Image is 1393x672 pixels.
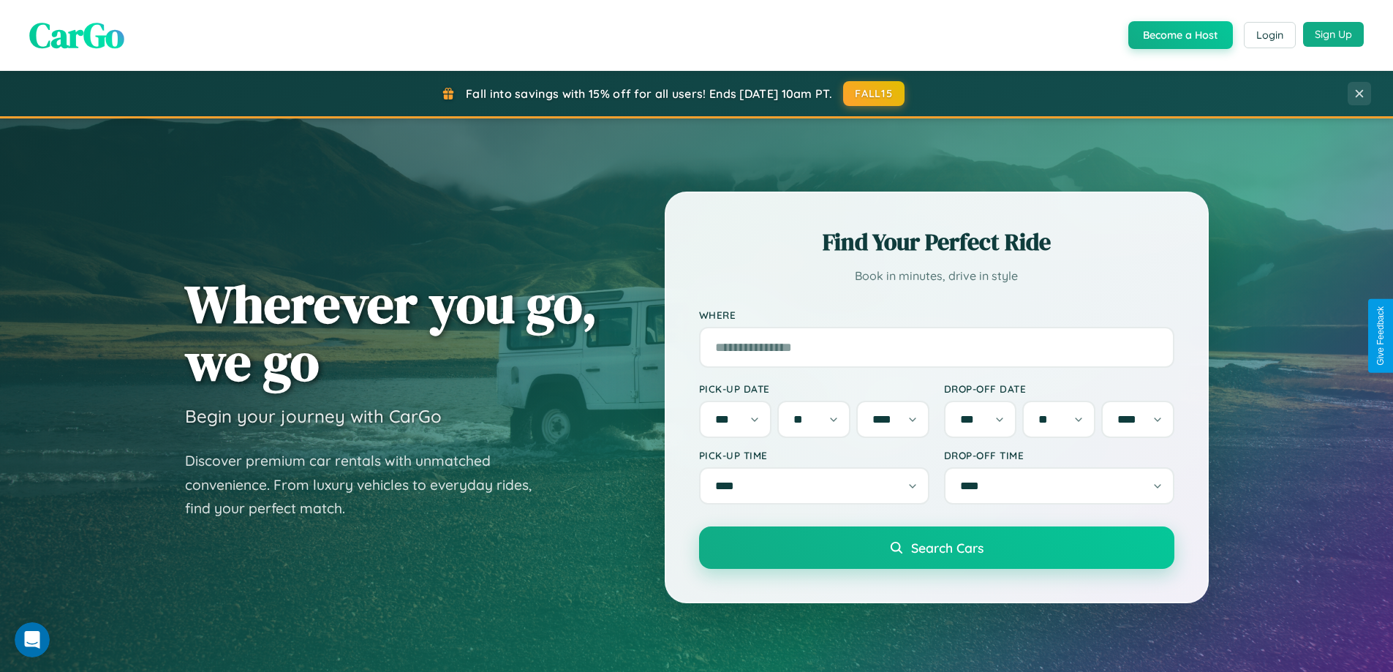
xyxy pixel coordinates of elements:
label: Where [699,309,1174,321]
label: Pick-up Time [699,449,929,461]
div: Give Feedback [1375,306,1386,366]
span: Fall into savings with 15% off for all users! Ends [DATE] 10am PT. [466,86,832,101]
span: CarGo [29,11,124,59]
label: Pick-up Date [699,382,929,395]
p: Book in minutes, drive in style [699,265,1174,287]
iframe: Intercom live chat [15,622,50,657]
h3: Begin your journey with CarGo [185,405,442,427]
button: Sign Up [1303,22,1364,47]
button: FALL15 [843,81,905,106]
button: Search Cars [699,526,1174,569]
p: Discover premium car rentals with unmatched convenience. From luxury vehicles to everyday rides, ... [185,449,551,521]
button: Become a Host [1128,21,1233,49]
span: Search Cars [911,540,984,556]
h1: Wherever you go, we go [185,275,597,390]
button: Login [1244,22,1296,48]
h2: Find Your Perfect Ride [699,226,1174,258]
label: Drop-off Time [944,449,1174,461]
label: Drop-off Date [944,382,1174,395]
